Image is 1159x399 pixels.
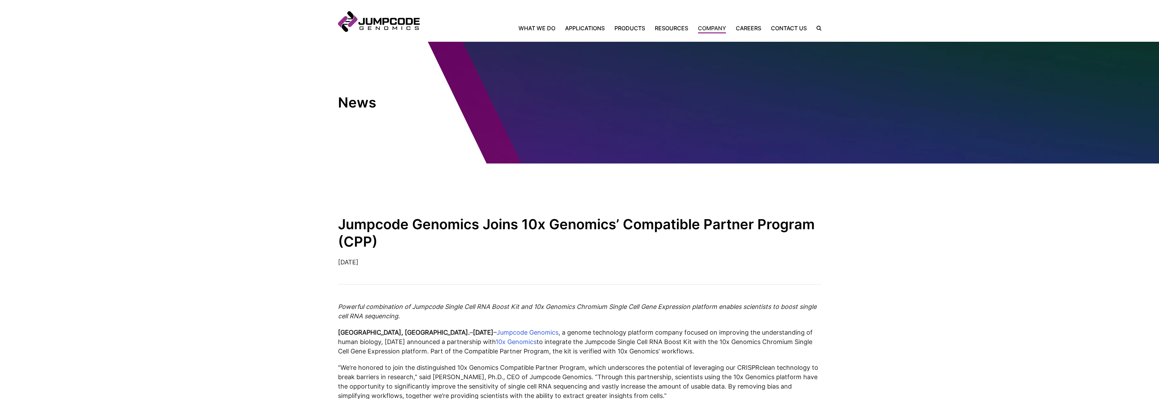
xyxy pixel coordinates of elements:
a: Company [693,24,731,32]
a: Jumpcode Genomics [497,329,558,336]
time: [DATE] [338,258,359,266]
a: 10x Genomics [496,338,537,345]
nav: Primary Navigation [420,24,812,32]
a: What We Do [518,24,560,32]
a: Resources [650,24,693,32]
a: Products [610,24,650,32]
p: . [338,302,821,321]
a: Contact Us [766,24,812,32]
strong: [DATE] [473,329,493,336]
label: Search the site. [812,26,821,31]
a: Applications [560,24,610,32]
p: – – , a genome technology platform company focused on improving the understanding of human biolog... [338,328,821,356]
a: Careers [731,24,766,32]
h1: Jumpcode Genomics Joins 10x Genomics’ Compatible Partner Program (CPP) [338,216,821,250]
em: Powerful combination of Jumpcode Single Cell RNA Boost Kit and 10x Genomics Chromium Single Cell ... [338,303,816,320]
strong: [GEOGRAPHIC_DATA], [GEOGRAPHIC_DATA]. [338,329,470,336]
p: News [338,94,463,111]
